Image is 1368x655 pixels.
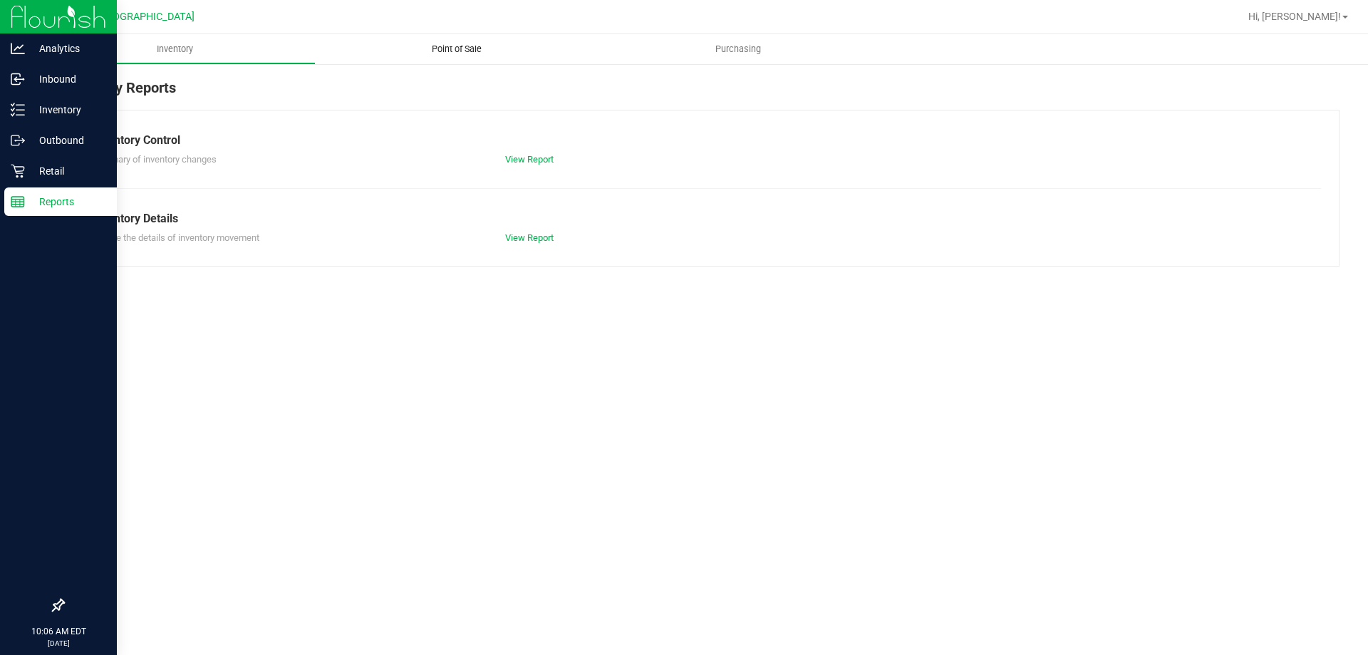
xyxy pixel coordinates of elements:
[25,132,110,149] p: Outbound
[11,72,25,86] inline-svg: Inbound
[316,34,597,64] a: Point of Sale
[11,133,25,148] inline-svg: Outbound
[92,154,217,165] span: Summary of inventory changes
[11,164,25,178] inline-svg: Retail
[505,232,554,243] a: View Report
[11,41,25,56] inline-svg: Analytics
[1248,11,1341,22] span: Hi, [PERSON_NAME]!
[138,43,212,56] span: Inventory
[11,195,25,209] inline-svg: Reports
[6,625,110,638] p: 10:06 AM EDT
[413,43,501,56] span: Point of Sale
[11,103,25,117] inline-svg: Inventory
[63,77,1339,110] div: Inventory Reports
[25,163,110,180] p: Retail
[25,71,110,88] p: Inbound
[696,43,780,56] span: Purchasing
[34,34,316,64] a: Inventory
[6,638,110,649] p: [DATE]
[597,34,879,64] a: Purchasing
[25,101,110,118] p: Inventory
[25,40,110,57] p: Analytics
[92,132,1310,149] div: Inventory Control
[92,232,259,243] span: Explore the details of inventory movement
[97,11,195,23] span: [GEOGRAPHIC_DATA]
[505,154,554,165] a: View Report
[92,210,1310,227] div: Inventory Details
[25,193,110,210] p: Reports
